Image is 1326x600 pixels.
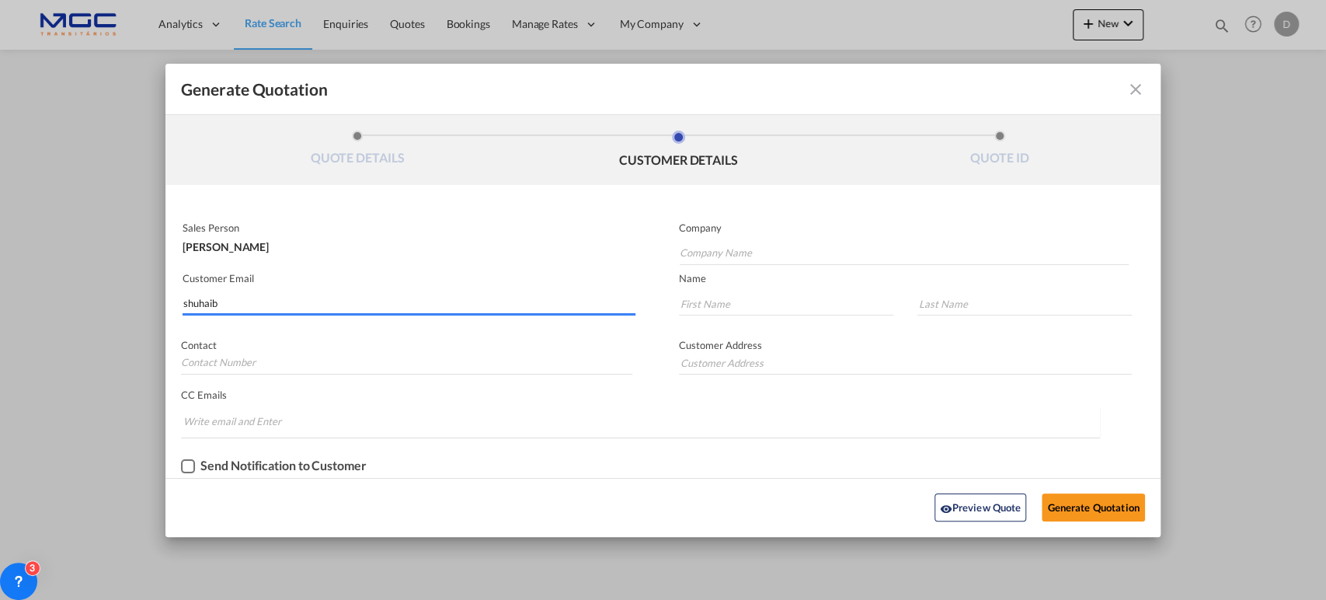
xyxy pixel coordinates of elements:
[679,339,762,351] span: Customer Address
[679,272,1161,284] p: Name
[518,131,839,173] li: CUSTOMER DETAILS
[181,407,1099,438] md-chips-wrap: Chips container. Enter the text area, then type text, and press enter to add a chip.
[679,351,1132,375] input: Customer Address
[183,222,632,234] p: Sales Person
[181,351,632,375] input: Contact Number
[1042,494,1144,522] button: Generate Quotation
[917,292,1132,316] input: Last Name
[183,234,632,253] div: [PERSON_NAME]
[181,339,632,351] p: Contact
[183,272,635,284] p: Customer Email
[934,494,1027,522] button: icon-eyePreview Quote
[200,459,366,473] div: Send Notification to Customer
[181,79,327,99] span: Generate Quotation
[197,131,517,173] li: QUOTE DETAILS
[181,459,366,474] md-checkbox: Checkbox No Ink
[679,292,893,316] input: First Name
[839,131,1160,173] li: QUOTE ID
[940,503,952,515] md-icon: icon-eye
[181,389,1099,401] p: CC Emails
[165,64,1160,537] md-dialog: Generate QuotationQUOTE ...
[1126,80,1145,99] md-icon: icon-close fg-AAA8AD cursor m-0
[183,409,300,434] input: Chips input.
[183,292,635,316] input: Search by Customer Name/Email Id/Company
[679,222,1129,234] p: Company
[680,242,1129,265] input: Company Name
